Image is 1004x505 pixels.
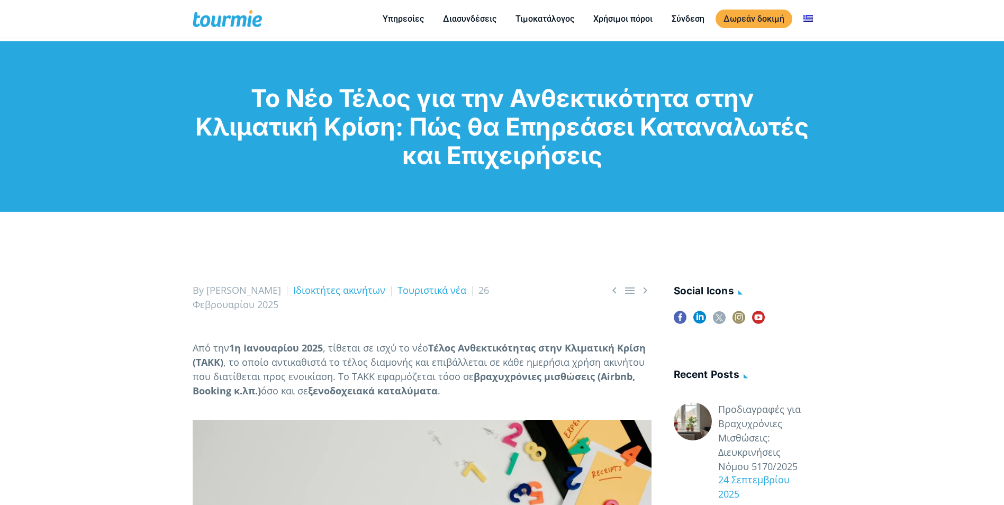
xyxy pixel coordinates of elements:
h4: Recent posts [674,367,812,384]
div: 24 Σεπτεμβρίου 2025 [712,473,812,501]
a: Τουριστικά νέα [397,284,466,296]
a: Δωρεάν δοκιμή [716,10,792,28]
b: ξενοδοχειακά καταλύματα [308,384,438,397]
a: youtube [752,311,765,331]
a: twitter [713,311,726,331]
a: instagram [732,311,745,331]
a: linkedin [693,311,706,331]
a: Τιμοκατάλογος [508,12,582,25]
a:  [639,284,652,297]
h4: social icons [674,283,812,301]
span: όσο και σε [261,384,308,397]
a: Προδιαγραφές για Βραχυχρόνιες Μισθώσεις: Διευκρινήσεις Νόμου 5170/2025 [718,402,812,474]
span: By [PERSON_NAME] [193,284,281,296]
span: . [438,384,440,397]
a:  [608,284,621,297]
a: Αλλαγή σε [795,12,821,25]
a: Ιδιοκτήτες ακινήτων [293,284,385,296]
span: Previous post [608,284,621,297]
span: Από την [193,341,229,354]
a: Σύνδεση [664,12,712,25]
a:  [623,284,636,297]
span: , τίθεται σε ισχύ το νέο [323,341,428,354]
b: 1η Ιανουαρίου 2025 [229,341,323,354]
a: Χρήσιμοι πόροι [585,12,661,25]
h1: Το Νέο Τέλος για την Ανθεκτικότητα στην Κλιματική Κρίση: Πώς θα Επηρεάσει Καταναλωτές και Επιχειρ... [193,84,812,169]
a: facebook [674,311,686,331]
span: , το οποίο αντικαθιστά το τέλος διαμονής και επιβάλλεται σε κάθε ημερήσια χρήση ακινήτου που διατ... [193,356,645,383]
span: Next post [639,284,652,297]
a: Υπηρεσίες [375,12,432,25]
a: Διασυνδέσεις [435,12,504,25]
